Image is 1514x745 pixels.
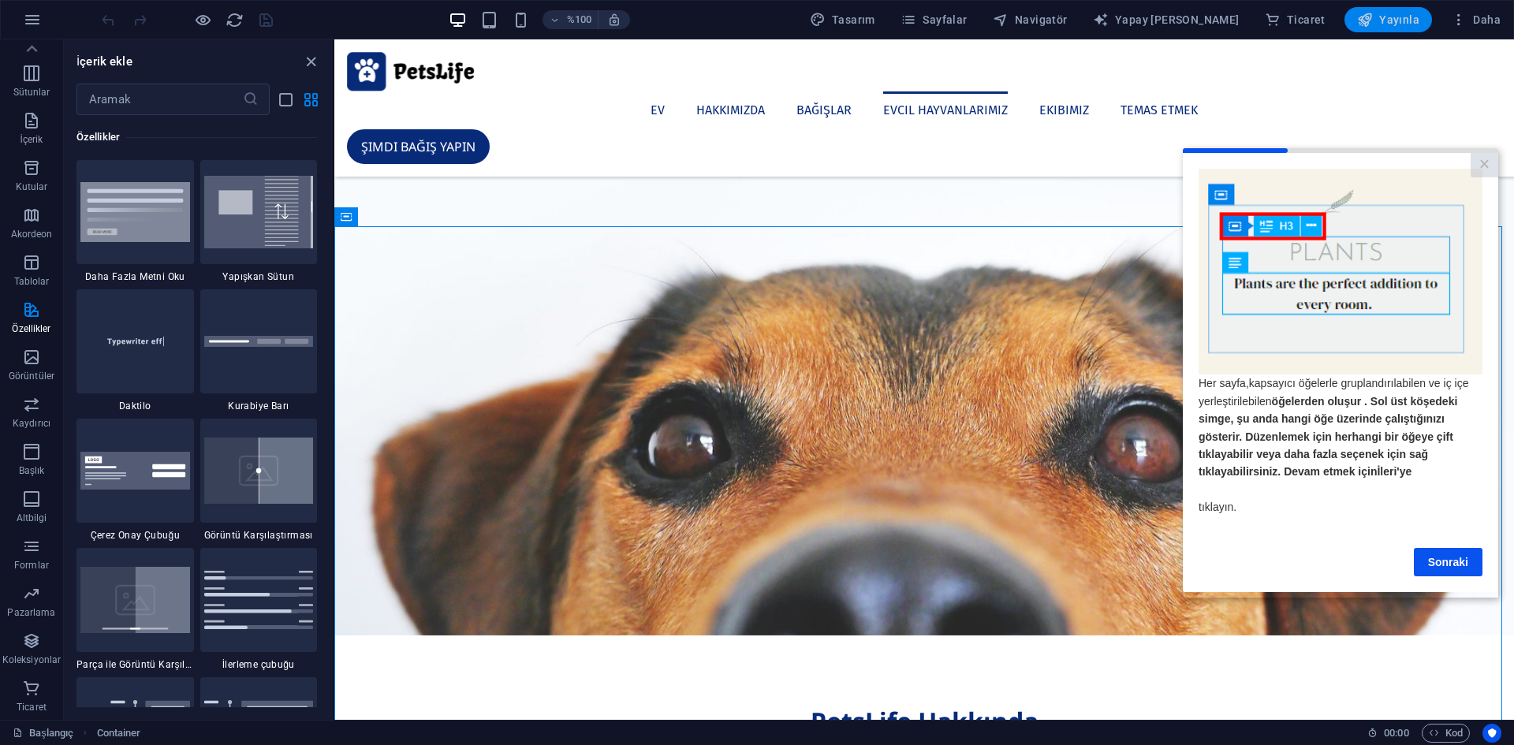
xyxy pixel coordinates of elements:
nav: ekmek kırıntısı [97,724,141,743]
font: Kutular [16,181,48,192]
div: Yapışkan Sütun [200,160,318,283]
font: Özellikler [76,131,120,143]
font: : [1395,727,1397,739]
a: Seçimi iptal etmek için tıklayın. Sayfaları açmak için çift tıklayın. [13,724,73,743]
font: tıklayın [16,352,50,365]
button: Ticaret [1259,7,1332,32]
font: Ticaret [17,702,47,713]
font: × [296,6,307,26]
font: Sonraki [245,408,285,420]
div: İlerleme çubuğu [200,548,318,671]
font: Navigatör [1015,13,1068,26]
font: Koleksiyonlar [2,654,61,665]
font: Kaydırıcı [13,418,50,429]
img: StickyColumn.svg [204,176,314,248]
font: %100 [567,13,591,25]
font: Görüntüler [9,371,54,382]
font: Tasarım [832,13,875,26]
button: Daha [1445,7,1507,32]
font: Kod [1445,727,1463,739]
img: cookie-consent-baner.svg [80,452,190,490]
span: Parça ile Görüntü Karşılaştırması [76,658,194,671]
img: cookie-info.svg [204,336,314,348]
font: Tablolar [14,276,50,287]
font: Başlangıç [29,727,73,739]
font: İçerik [20,134,43,145]
font: İçerik ekle [76,54,132,69]
input: Aramak [76,84,243,115]
button: Önizleme modundan çıkıp düzenlemeye devam etmek için buraya tıklayın [193,10,212,29]
button: Navigatör [986,7,1074,32]
font: Daha [1473,13,1501,26]
button: yeniden yükle [225,10,244,29]
h6: Oturum süresi [1367,724,1409,743]
button: Kod [1422,724,1470,743]
div: Daha Fazla Metni Oku [76,160,194,283]
font: Yapay [PERSON_NAME] [1115,13,1240,26]
font: Daha Fazla Metni Oku [85,271,185,282]
button: liste görünümü [276,90,295,109]
i: Sayfayı yeniden yükle [226,11,244,29]
font: 00 [1384,727,1395,739]
button: Yayınla [1344,7,1432,32]
div: Çerez Onay Çubuğu [76,419,194,542]
font: Kurabiye Barı [228,400,289,412]
font: İleri'ye [194,317,229,330]
button: Tasarım [804,7,882,32]
div: Görüntü Karşılaştırması [200,419,318,542]
font: Altbilgi [17,512,47,523]
div: Parça ile Görüntü Karşılaştırması [76,548,194,671]
img: progress-bar.svg [204,571,314,629]
font: Her sayfa, [16,229,66,241]
font: Daktilo [119,400,151,412]
font: 00 [1397,727,1408,739]
font: . [50,352,54,365]
button: ızgara görünümü [301,90,320,109]
font: kapsayıcı öğelerle gruplandırılabilen ve iç içe yerleştirilebilen [16,229,285,259]
font: Ticaret [1287,13,1326,26]
font: Yayınla [1379,13,1419,26]
font: Başlık [19,465,45,476]
button: Sayfalar [894,7,974,32]
a: Modal'ı kapat [288,5,315,29]
font: Sayfalar [923,13,967,26]
a: Sonraki [231,400,300,428]
font: Parça ile Görüntü Karşılaştırması [76,659,228,670]
button: paneli kapat [301,52,320,71]
font: Formlar [14,560,49,571]
div: Tasarım (Ctrl+Alt+Y) [804,7,882,32]
button: Kullanıcı merkezli [1482,724,1501,743]
button: Yapay [PERSON_NAME] [1087,7,1246,32]
font: Çerez Onay Çubuğu [91,530,180,541]
div: Kurabiye Barı [200,289,318,412]
button: %100 [543,10,599,29]
font: Sütunlar [13,87,50,98]
font: Görüntü Karşılaştırması [204,530,313,541]
span: Click to select. Double-click to edit [97,724,141,743]
img: Read_More_Thumbnail.svg [80,182,190,242]
font: Akordeon [11,229,53,240]
img: image-comparison-with-progress.svg [80,567,190,633]
font: Yapışkan Sütun [222,271,294,282]
img: image-comparison.svg [204,438,314,504]
font: Özellikler [12,323,50,334]
img: Typewritereffect_thumbnail.svg [80,305,190,378]
font: öğelerden oluşur . Sol üst köşedeki simge, şu anda hangi öğe üzerinde çalıştığınızı gösterir. Düz... [16,247,274,330]
i: Yeniden boyutlandırma sırasında seçilen cihaza uyacak şekilde yakınlaştırma seviyesi otomatik ola... [607,13,621,27]
font: İlerleme çubuğu [222,659,295,670]
div: Daktilo [76,289,194,412]
font: Pazarlama [7,607,55,618]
